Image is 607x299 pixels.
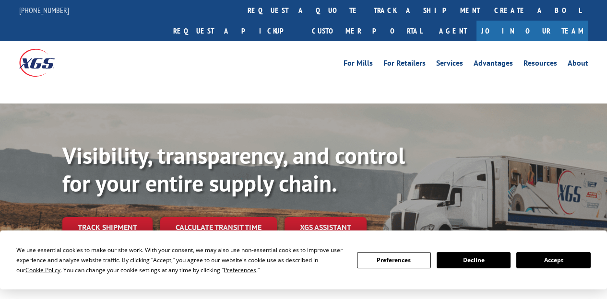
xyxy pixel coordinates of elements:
[160,217,277,238] a: Calculate transit time
[476,21,588,41] a: Join Our Team
[357,252,431,268] button: Preferences
[474,59,513,70] a: Advantages
[166,21,305,41] a: Request a pickup
[62,140,405,198] b: Visibility, transparency, and control for your entire supply chain.
[224,266,256,274] span: Preferences
[524,59,557,70] a: Resources
[25,266,60,274] span: Cookie Policy
[305,21,429,41] a: Customer Portal
[19,5,69,15] a: [PHONE_NUMBER]
[16,245,345,275] div: We use essential cookies to make our site work. With your consent, we may also use non-essential ...
[429,21,476,41] a: Agent
[62,217,153,237] a: Track shipment
[437,252,511,268] button: Decline
[568,59,588,70] a: About
[516,252,590,268] button: Accept
[285,217,367,238] a: XGS ASSISTANT
[383,59,426,70] a: For Retailers
[436,59,463,70] a: Services
[344,59,373,70] a: For Mills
